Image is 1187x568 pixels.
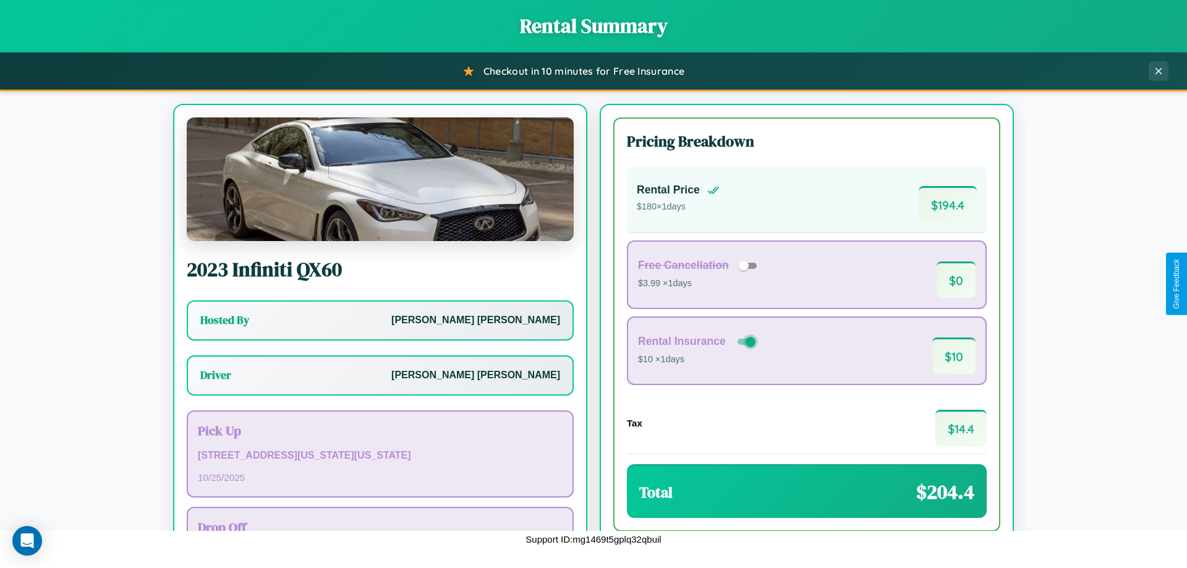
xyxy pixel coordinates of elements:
[483,65,684,77] span: Checkout in 10 minutes for Free Insurance
[200,313,249,328] h3: Hosted By
[627,131,987,151] h3: Pricing Breakdown
[637,199,720,215] p: $ 180 × 1 days
[638,352,758,368] p: $10 × 1 days
[1172,259,1181,309] div: Give Feedback
[627,418,642,428] h4: Tax
[525,531,661,548] p: Support ID: mg1469t5gplq32qbuil
[200,368,231,383] h3: Driver
[638,335,726,348] h4: Rental Insurance
[638,276,761,292] p: $3.99 × 1 days
[932,337,976,374] span: $ 10
[637,184,700,197] h4: Rental Price
[198,469,563,486] p: 10 / 25 / 2025
[198,447,563,465] p: [STREET_ADDRESS][US_STATE][US_STATE]
[187,117,574,241] img: Infiniti QX60
[12,526,42,556] div: Open Intercom Messenger
[638,259,729,272] h4: Free Cancellation
[935,410,987,446] span: $ 14.4
[916,478,974,506] span: $ 204.4
[391,367,560,384] p: [PERSON_NAME] [PERSON_NAME]
[187,256,574,283] h2: 2023 Infiniti QX60
[12,12,1175,40] h1: Rental Summary
[639,482,673,502] h3: Total
[391,312,560,329] p: [PERSON_NAME] [PERSON_NAME]
[198,422,563,439] h3: Pick Up
[919,186,977,223] span: $ 194.4
[198,518,563,536] h3: Drop Off
[937,261,976,298] span: $ 0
